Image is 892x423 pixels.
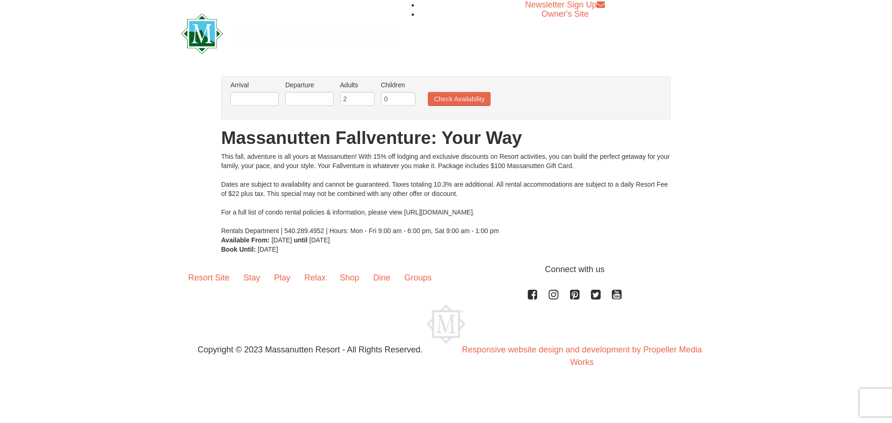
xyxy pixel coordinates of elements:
img: Massanutten Resort Logo [181,13,394,54]
strong: Available From: [221,236,270,244]
a: Groups [397,263,439,292]
span: [DATE] [271,236,292,244]
p: Connect with us [181,263,711,276]
button: Check Availability [428,92,491,106]
a: Shop [333,263,366,292]
label: Departure [285,80,334,90]
label: Arrival [230,80,279,90]
h1: Massanutten Fallventure: Your Way [221,129,671,147]
label: Adults [340,80,374,90]
strong: until [294,236,308,244]
span: [DATE] [309,236,330,244]
a: Massanutten Resort [181,21,394,43]
span: [DATE] [258,246,278,253]
img: Massanutten Resort Logo [426,305,466,344]
label: Children [381,80,415,90]
strong: Book Until: [221,246,256,253]
a: Stay [236,263,267,292]
p: Copyright © 2023 Massanutten Resort - All Rights Reserved. [174,344,446,356]
div: This fall, adventure is all yours at Massanutten! With 15% off lodging and exclusive discounts on... [221,152,671,235]
a: Play [267,263,297,292]
a: Owner's Site [542,9,589,19]
a: Relax [297,263,333,292]
a: Resort Site [181,263,236,292]
a: Responsive website design and development by Propeller Media Works [462,345,702,367]
a: Dine [366,263,397,292]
